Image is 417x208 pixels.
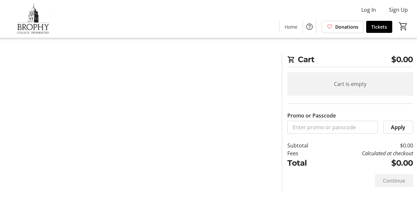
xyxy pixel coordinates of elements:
[324,142,413,149] td: $0.00
[391,123,405,131] span: Apply
[335,23,358,30] span: Donations
[287,54,413,67] h2: Cart
[324,149,413,157] td: Calculated at checkout
[280,21,303,33] a: Home
[384,5,413,15] button: Sign Up
[383,121,413,134] button: Apply
[287,157,324,169] td: Total
[4,3,62,35] img: Brophy College Preparatory 's Logo
[371,23,387,30] span: Tickets
[356,5,381,15] button: Log In
[287,149,324,157] td: Fees
[389,6,408,14] span: Sign Up
[285,23,297,30] span: Home
[287,142,324,149] td: Subtotal
[287,112,336,119] label: Promo or Passcode
[303,20,316,33] button: Help
[322,21,364,33] a: Donations
[366,21,392,33] a: Tickets
[287,121,378,134] input: Enter promo or passcode
[361,6,376,14] span: Log In
[397,21,409,32] button: Cart
[324,157,413,169] td: $0.00
[391,54,413,65] span: $0.00
[287,72,413,96] div: Cart is empty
